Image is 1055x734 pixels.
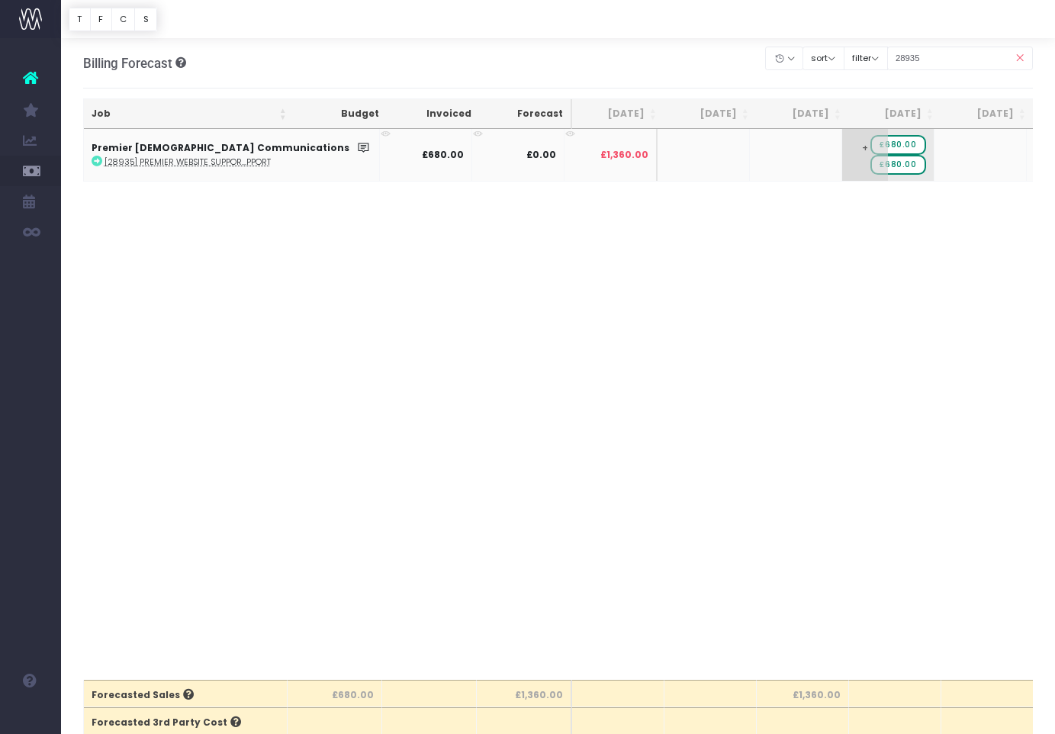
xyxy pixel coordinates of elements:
[69,8,91,31] button: T
[92,141,370,154] strong: Premier [DEMOGRAPHIC_DATA] Communications Lt...
[844,47,888,70] button: filter
[134,8,157,31] button: S
[757,680,849,707] th: £1,360.00
[84,129,380,181] td: :
[19,703,42,726] img: images/default_profile_image.png
[803,47,844,70] button: sort
[477,680,572,707] th: £1,360.00
[842,129,888,181] span: +
[90,8,112,31] button: F
[572,99,664,129] th: Aug 25: activate to sort column ascending
[757,99,849,129] th: Oct 25: activate to sort column ascending
[887,47,1034,70] input: Search...
[870,155,925,175] span: wayahead Sales Forecast Item
[294,99,387,129] th: Budget
[387,99,479,129] th: Invoiced
[84,99,294,129] th: Job: activate to sort column ascending
[870,135,925,155] span: wayahead Sales Forecast Item
[83,56,172,71] span: Billing Forecast
[92,688,194,702] span: Forecasted Sales
[479,99,572,129] th: Forecast
[69,8,157,31] div: Vertical button group
[105,156,271,168] abbr: [28935] Premier Website Support Retainer – (October 2025) – Maintenance & Support
[600,148,648,162] span: £1,360.00
[941,99,1034,129] th: Dec 25: activate to sort column ascending
[526,148,556,161] strong: £0.00
[849,99,941,129] th: Nov 25: activate to sort column ascending
[288,680,382,707] th: £680.00
[422,148,464,161] strong: £680.00
[111,8,136,31] button: C
[664,99,757,129] th: Sep 25: activate to sort column ascending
